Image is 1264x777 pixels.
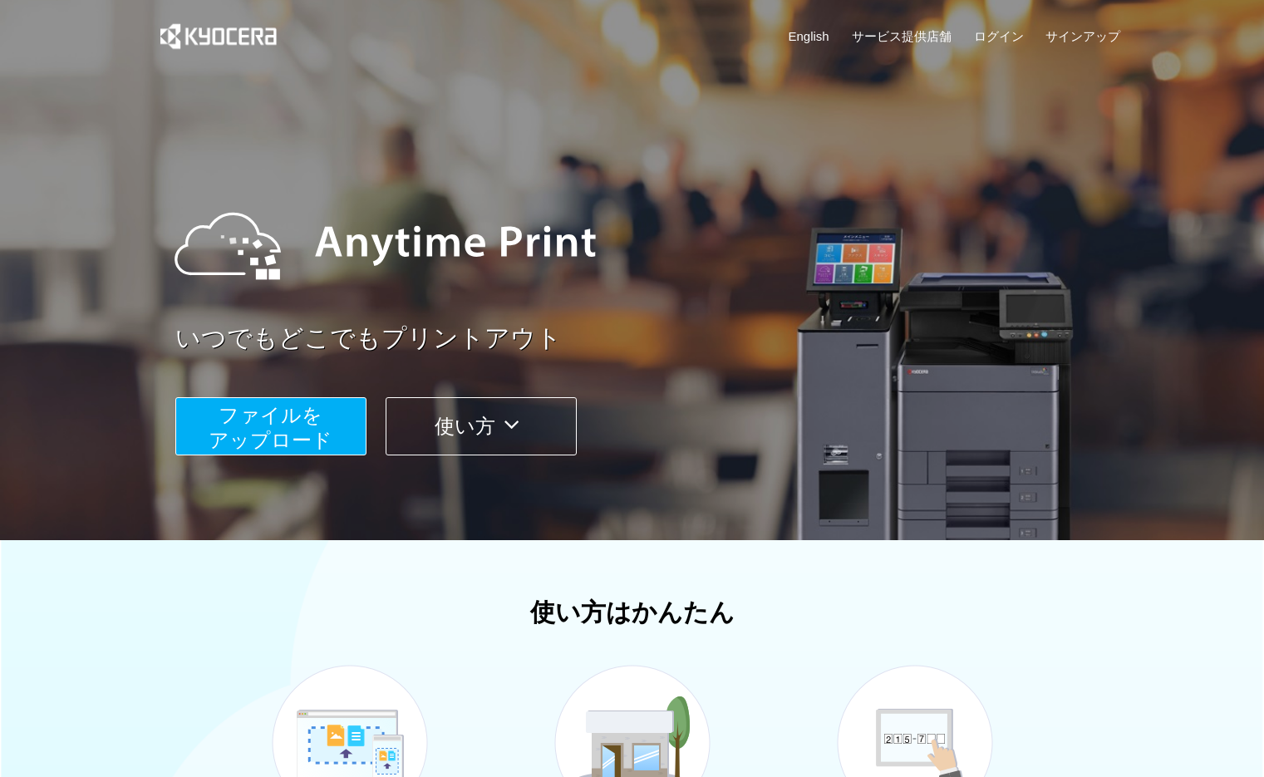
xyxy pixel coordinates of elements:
[209,404,332,451] span: ファイルを ​​アップロード
[175,397,366,455] button: ファイルを​​アップロード
[1045,27,1120,45] a: サインアップ
[852,27,952,45] a: サービス提供店舗
[789,27,829,45] a: English
[386,397,577,455] button: 使い方
[974,27,1024,45] a: ログイン
[175,321,1131,357] a: いつでもどこでもプリントアウト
